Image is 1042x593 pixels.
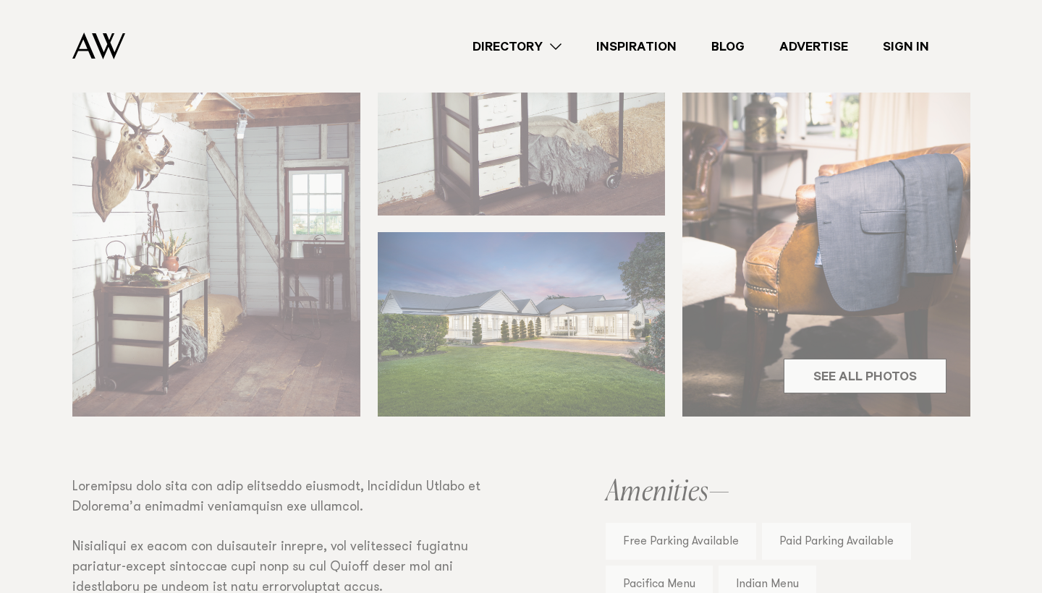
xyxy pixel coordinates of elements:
a: Directory [455,37,579,56]
img: Auckland Weddings Logo [72,33,125,59]
a: Sign In [865,37,946,56]
a: Blog [694,37,762,56]
a: Inspiration [579,37,694,56]
a: Advertise [762,37,865,56]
